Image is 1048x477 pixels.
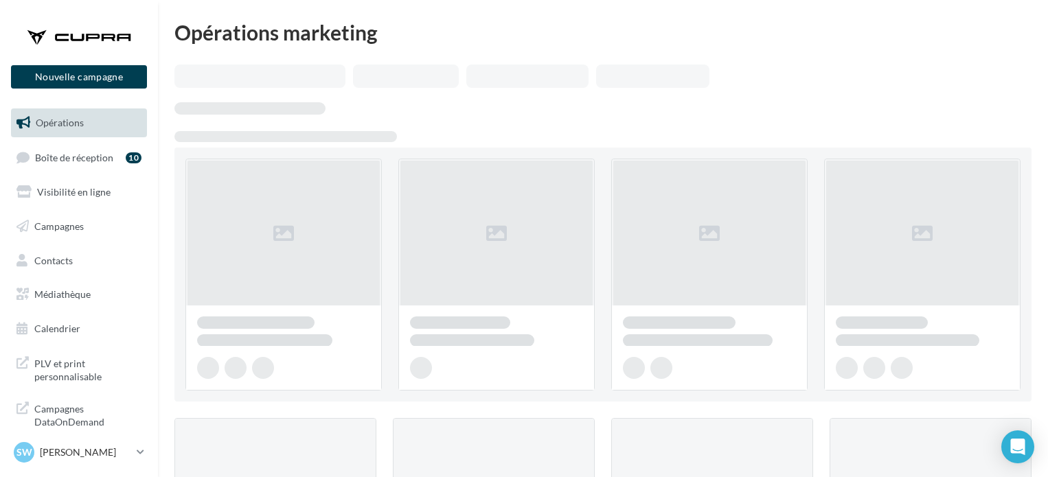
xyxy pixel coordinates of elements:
[8,108,150,137] a: Opérations
[37,186,111,198] span: Visibilité en ligne
[36,117,84,128] span: Opérations
[11,439,147,465] a: SW [PERSON_NAME]
[126,152,141,163] div: 10
[40,445,131,459] p: [PERSON_NAME]
[34,288,91,300] span: Médiathèque
[8,246,150,275] a: Contacts
[34,220,84,232] span: Campagnes
[8,143,150,172] a: Boîte de réception10
[8,212,150,241] a: Campagnes
[8,178,150,207] a: Visibilité en ligne
[8,394,150,434] a: Campagnes DataOnDemand
[34,399,141,429] span: Campagnes DataOnDemand
[11,65,147,89] button: Nouvelle campagne
[8,280,150,309] a: Médiathèque
[16,445,32,459] span: SW
[8,314,150,343] a: Calendrier
[174,22,1032,43] div: Opérations marketing
[35,151,113,163] span: Boîte de réception
[8,349,150,389] a: PLV et print personnalisable
[34,254,73,266] span: Contacts
[34,323,80,334] span: Calendrier
[34,354,141,384] span: PLV et print personnalisable
[1001,430,1034,463] div: Open Intercom Messenger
